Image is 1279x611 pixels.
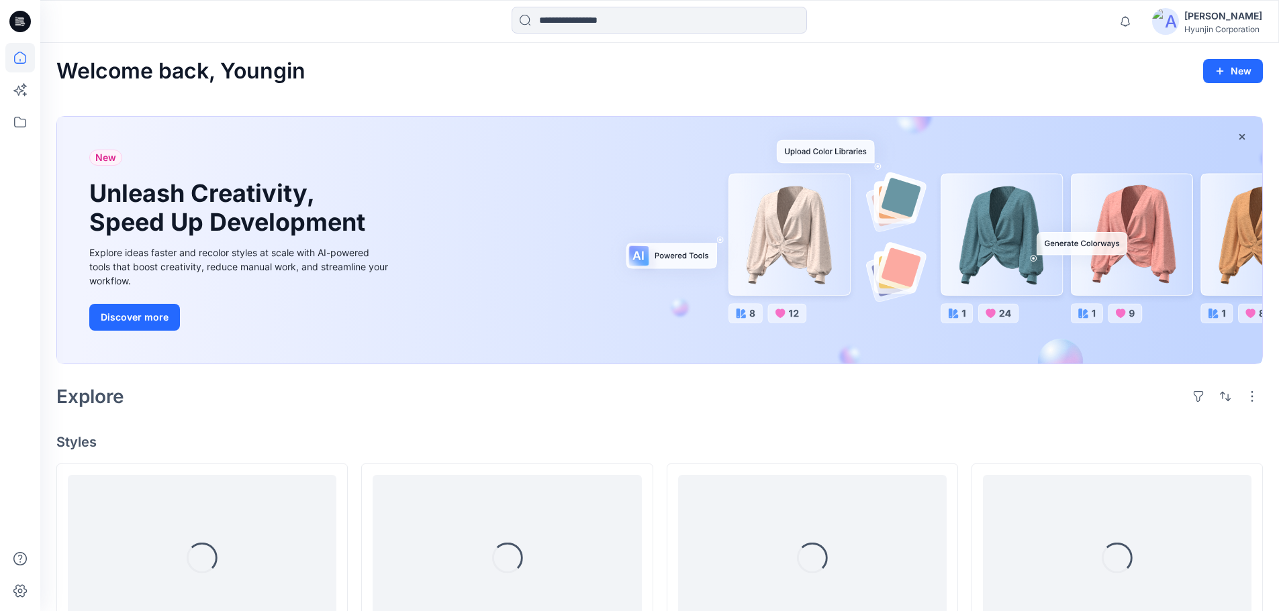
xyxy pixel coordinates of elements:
span: New [95,150,116,166]
img: avatar [1152,8,1179,35]
button: Discover more [89,304,180,331]
h2: Explore [56,386,124,407]
h1: Unleash Creativity, Speed Up Development [89,179,371,237]
h4: Styles [56,434,1263,450]
div: [PERSON_NAME] [1184,8,1262,24]
a: Discover more [89,304,391,331]
button: New [1203,59,1263,83]
div: Explore ideas faster and recolor styles at scale with AI-powered tools that boost creativity, red... [89,245,391,288]
h2: Welcome back, Youngin [56,59,305,84]
div: Hyunjin Corporation [1184,24,1262,34]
